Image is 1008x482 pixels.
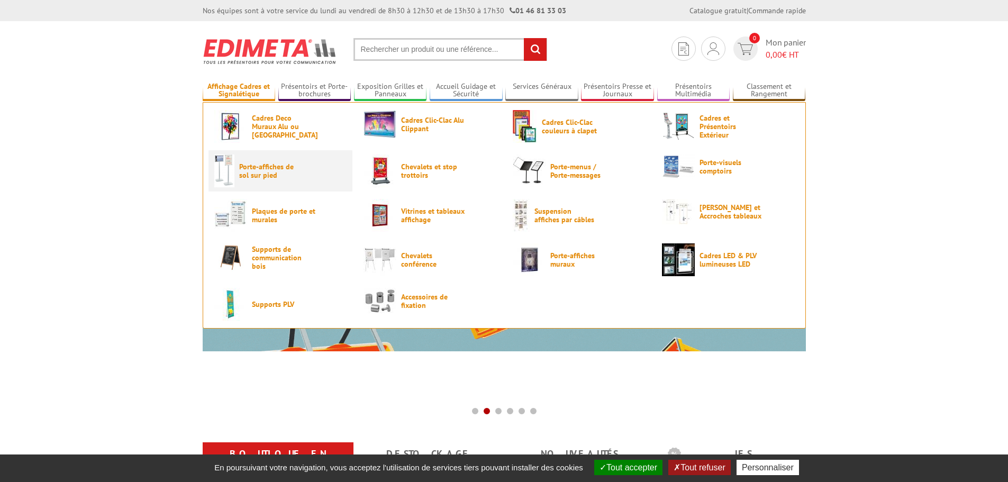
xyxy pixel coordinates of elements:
[662,110,794,143] a: Cadres et Présentoirs Extérieur
[662,243,794,276] a: Cadres LED & PLV lumineuses LED
[252,114,315,139] span: Cadres Deco Muraux Alu ou [GEOGRAPHIC_DATA]
[513,199,645,232] a: Suspension affiches par câbles
[366,444,492,463] a: Destockage
[252,300,315,308] span: Supports PLV
[214,199,347,232] a: Plaques de porte et murales
[364,110,496,138] a: Cadres Clic-Clac Alu Clippant
[214,288,247,321] img: Supports PLV
[678,42,689,56] img: devis rapide
[513,199,530,232] img: Suspension affiches par câbles
[214,110,247,143] img: Cadres Deco Muraux Alu ou Bois
[700,158,763,175] span: Porte-visuels comptoirs
[662,154,695,179] img: Porte-visuels comptoirs
[278,82,351,99] a: Présentoirs et Porte-brochures
[510,6,566,15] strong: 01 46 81 33 03
[689,5,806,16] div: |
[364,288,496,314] a: Accessoires de fixation
[239,162,303,179] span: Porte-affiches de sol sur pied
[214,154,234,187] img: Porte-affiches de sol sur pied
[668,444,800,466] b: Les promotions
[364,199,396,232] img: Vitrines et tableaux affichage
[662,199,695,224] img: Cimaises et Accroches tableaux
[766,49,806,61] span: € HT
[252,207,315,224] span: Plaques de porte et murales
[700,203,763,220] span: [PERSON_NAME] et Accroches tableaux
[733,82,806,99] a: Classement et Rangement
[700,251,763,268] span: Cadres LED & PLV lumineuses LED
[513,243,546,276] img: Porte-affiches muraux
[737,460,799,475] button: Personnaliser (fenêtre modale)
[364,154,396,187] img: Chevalets et stop trottoirs
[662,199,794,224] a: [PERSON_NAME] et Accroches tableaux
[214,243,347,271] a: Supports de communication bois
[581,82,654,99] a: Présentoirs Presse et Journaux
[534,207,598,224] span: Suspension affiches par câbles
[513,110,537,143] img: Cadres Clic-Clac couleurs à clapet
[550,251,614,268] span: Porte-affiches muraux
[252,245,315,270] span: Supports de communication bois
[513,154,645,187] a: Porte-menus / Porte-messages
[505,82,578,99] a: Services Généraux
[707,42,719,55] img: devis rapide
[401,207,465,224] span: Vitrines et tableaux affichage
[401,116,465,133] span: Cadres Clic-Clac Alu Clippant
[513,243,645,276] a: Porte-affiches muraux
[214,199,247,232] img: Plaques de porte et murales
[203,82,276,99] a: Affichage Cadres et Signalétique
[662,154,794,179] a: Porte-visuels comptoirs
[401,162,465,179] span: Chevalets et stop trottoirs
[524,38,547,61] input: rechercher
[513,154,546,187] img: Porte-menus / Porte-messages
[364,154,496,187] a: Chevalets et stop trottoirs
[214,243,247,271] img: Supports de communication bois
[430,82,503,99] a: Accueil Guidage et Sécurité
[731,37,806,61] a: devis rapide 0 Mon panier 0,00€ HT
[203,5,566,16] div: Nos équipes sont à votre service du lundi au vendredi de 8h30 à 12h30 et de 13h30 à 17h30
[513,110,645,143] a: Cadres Clic-Clac couleurs à clapet
[354,82,427,99] a: Exposition Grilles et Panneaux
[766,49,782,60] span: 0,00
[550,162,614,179] span: Porte-menus / Porte-messages
[668,460,730,475] button: Tout refuser
[689,6,747,15] a: Catalogue gratuit
[401,251,465,268] span: Chevalets conférence
[700,114,763,139] span: Cadres et Présentoirs Extérieur
[542,118,605,135] span: Cadres Clic-Clac couleurs à clapet
[214,110,347,143] a: Cadres Deco Muraux Alu ou [GEOGRAPHIC_DATA]
[214,154,347,187] a: Porte-affiches de sol sur pied
[364,110,396,138] img: Cadres Clic-Clac Alu Clippant
[364,243,396,276] img: Chevalets conférence
[353,38,547,61] input: Rechercher un produit ou une référence...
[517,444,642,463] a: nouveautés
[657,82,730,99] a: Présentoirs Multimédia
[364,243,496,276] a: Chevalets conférence
[203,32,338,71] img: Présentoir, panneau, stand - Edimeta - PLV, affichage, mobilier bureau, entreprise
[214,288,347,321] a: Supports PLV
[748,6,806,15] a: Commande rapide
[209,463,588,472] span: En poursuivant votre navigation, vous acceptez l'utilisation de services tiers pouvant installer ...
[662,243,695,276] img: Cadres LED & PLV lumineuses LED
[594,460,662,475] button: Tout accepter
[662,110,695,143] img: Cadres et Présentoirs Extérieur
[749,33,760,43] span: 0
[364,199,496,232] a: Vitrines et tableaux affichage
[401,293,465,310] span: Accessoires de fixation
[738,43,753,55] img: devis rapide
[766,37,806,61] span: Mon panier
[364,288,396,314] img: Accessoires de fixation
